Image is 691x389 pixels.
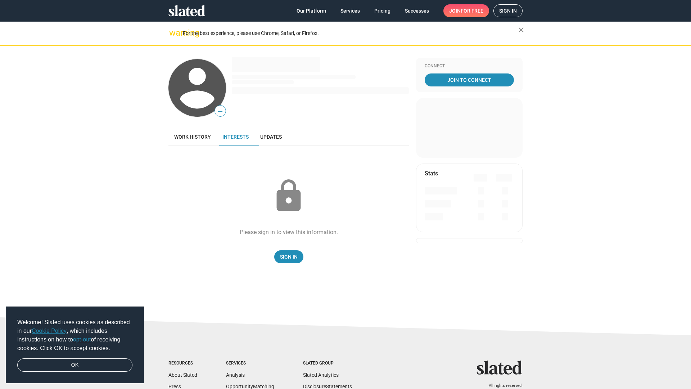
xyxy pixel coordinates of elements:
a: opt-out [73,336,91,343]
a: Sign in [493,4,523,17]
span: Successes [405,4,429,17]
a: Joinfor free [443,4,489,17]
span: Interests [222,134,249,140]
span: Sign In [280,250,298,263]
span: Welcome! Slated uses cookies as described in our , which includes instructions on how to of recei... [17,318,132,353]
span: Work history [174,134,211,140]
mat-icon: warning [169,28,178,37]
span: Join To Connect [426,73,512,86]
mat-card-title: Stats [425,170,438,177]
mat-icon: close [517,26,525,34]
a: Work history [168,128,217,146]
span: Services [340,4,360,17]
span: Updates [260,134,282,140]
a: Our Platform [291,4,332,17]
span: Join [449,4,483,17]
div: Slated Group [303,361,352,366]
a: Updates [254,128,288,146]
span: Sign in [499,5,517,17]
div: Services [226,361,274,366]
a: Successes [399,4,435,17]
div: Resources [168,361,197,366]
a: dismiss cookie message [17,358,132,372]
a: Sign In [274,250,303,263]
span: Our Platform [297,4,326,17]
a: Analysis [226,372,245,378]
a: Pricing [369,4,396,17]
a: Slated Analytics [303,372,339,378]
span: Pricing [374,4,390,17]
div: cookieconsent [6,307,144,384]
div: Please sign in to view this information. [240,228,338,236]
div: Connect [425,63,514,69]
a: Interests [217,128,254,146]
a: About Slated [168,372,197,378]
div: For the best experience, please use Chrome, Safari, or Firefox. [183,28,518,38]
mat-icon: lock [271,178,307,214]
a: Cookie Policy [32,328,67,334]
a: Services [335,4,366,17]
span: — [215,107,226,116]
a: Join To Connect [425,73,514,86]
span: for free [461,4,483,17]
